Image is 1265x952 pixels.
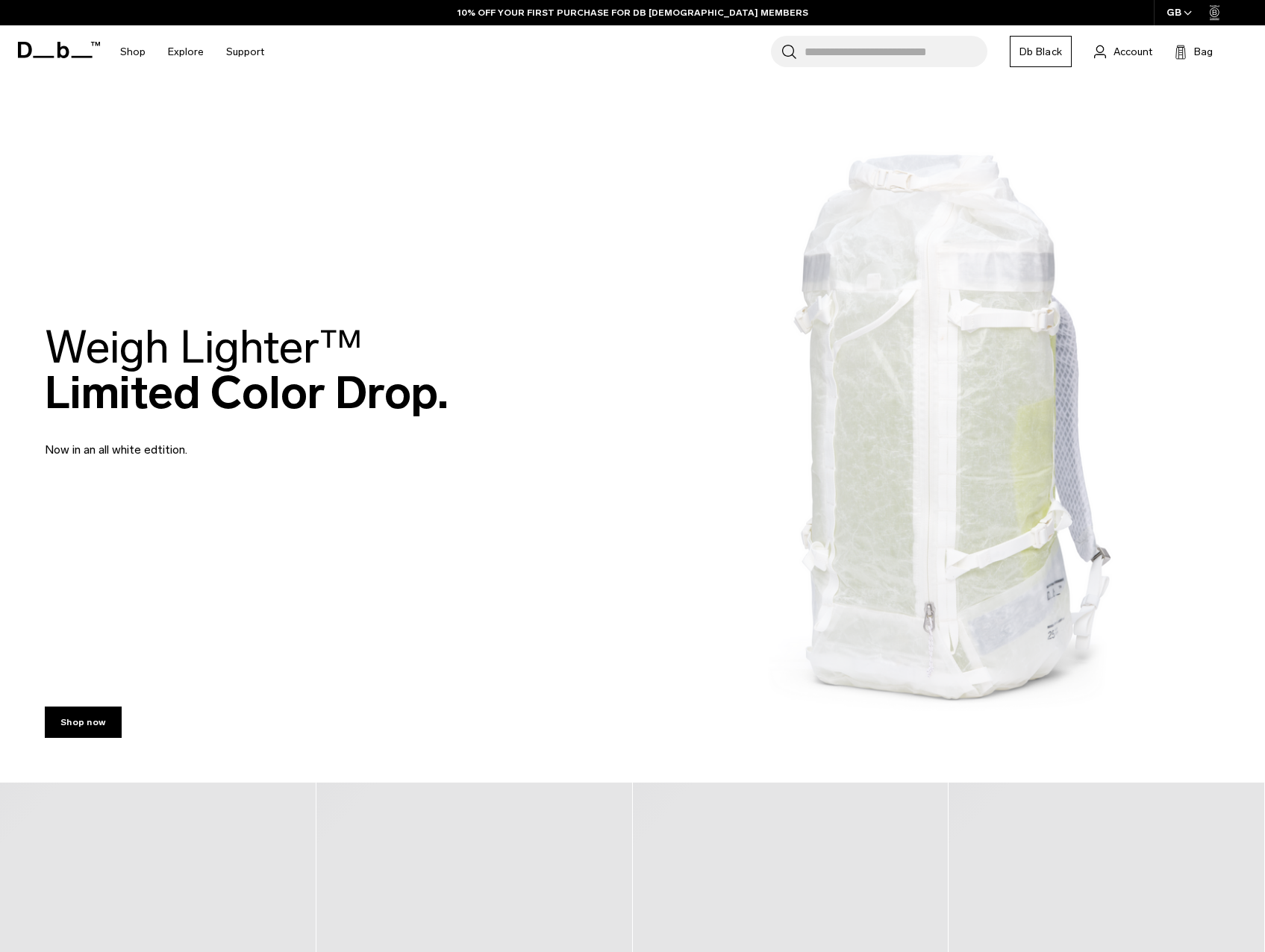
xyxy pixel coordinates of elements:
span: Weigh Lighter™ [45,320,363,375]
a: Shop [120,25,146,78]
button: Bag [1175,43,1213,60]
a: Support [226,25,264,78]
a: 10% OFF YOUR FIRST PURCHASE FOR DB [DEMOGRAPHIC_DATA] MEMBERS [457,6,808,19]
span: Account [1113,44,1152,60]
a: Shop now [45,707,122,738]
span: Bag [1194,44,1213,60]
p: Now in an all white edtition. [45,423,403,459]
a: Account [1094,43,1152,60]
h2: Limited Color Drop. [45,325,449,416]
nav: Main Navigation [109,25,275,78]
a: Explore [168,25,204,78]
a: Db Black [1010,36,1072,67]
